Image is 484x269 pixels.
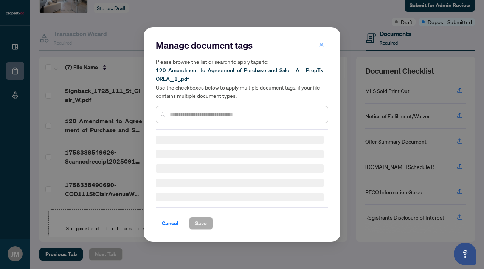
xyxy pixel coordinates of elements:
[162,217,178,229] span: Cancel
[319,42,324,48] span: close
[156,217,185,230] button: Cancel
[156,39,328,51] h2: Manage document tags
[156,67,324,82] span: 120_Amendment_to_Agreement_of_Purchase_and_Sale_-_A_-_PropTx-OREA__1_.pdf
[156,57,328,100] h5: Please browse the list or search to apply tags to: Use the checkboxes below to apply multiple doc...
[189,217,213,230] button: Save
[454,243,476,265] button: Open asap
